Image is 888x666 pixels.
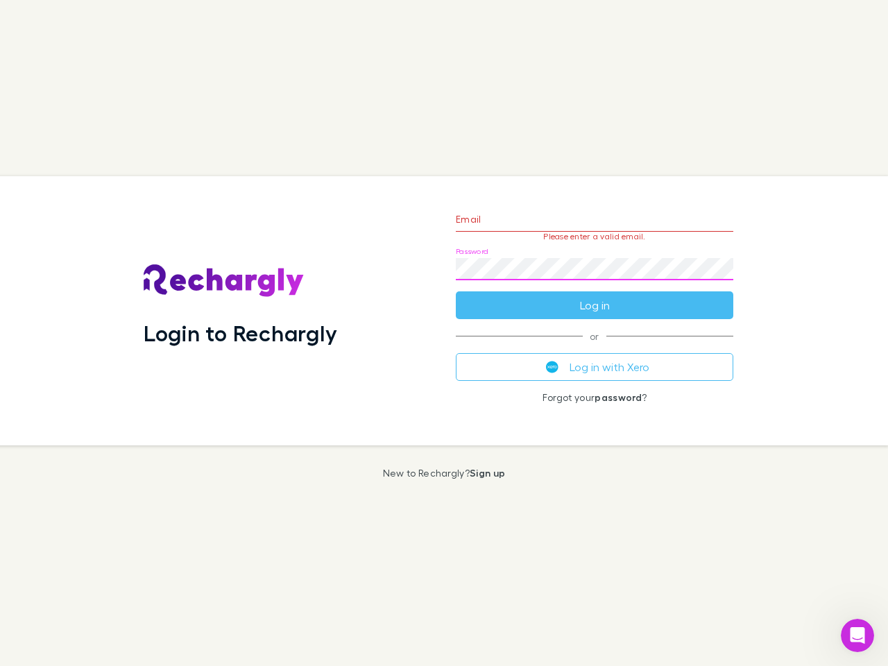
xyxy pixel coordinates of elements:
[456,232,733,241] p: Please enter a valid email.
[456,246,488,257] label: Password
[456,353,733,381] button: Log in with Xero
[144,320,337,346] h1: Login to Rechargly
[546,361,558,373] img: Xero's logo
[144,264,305,298] img: Rechargly's Logo
[383,468,506,479] p: New to Rechargly?
[470,467,505,479] a: Sign up
[595,391,642,403] a: password
[456,291,733,319] button: Log in
[841,619,874,652] iframe: Intercom live chat
[456,392,733,403] p: Forgot your ?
